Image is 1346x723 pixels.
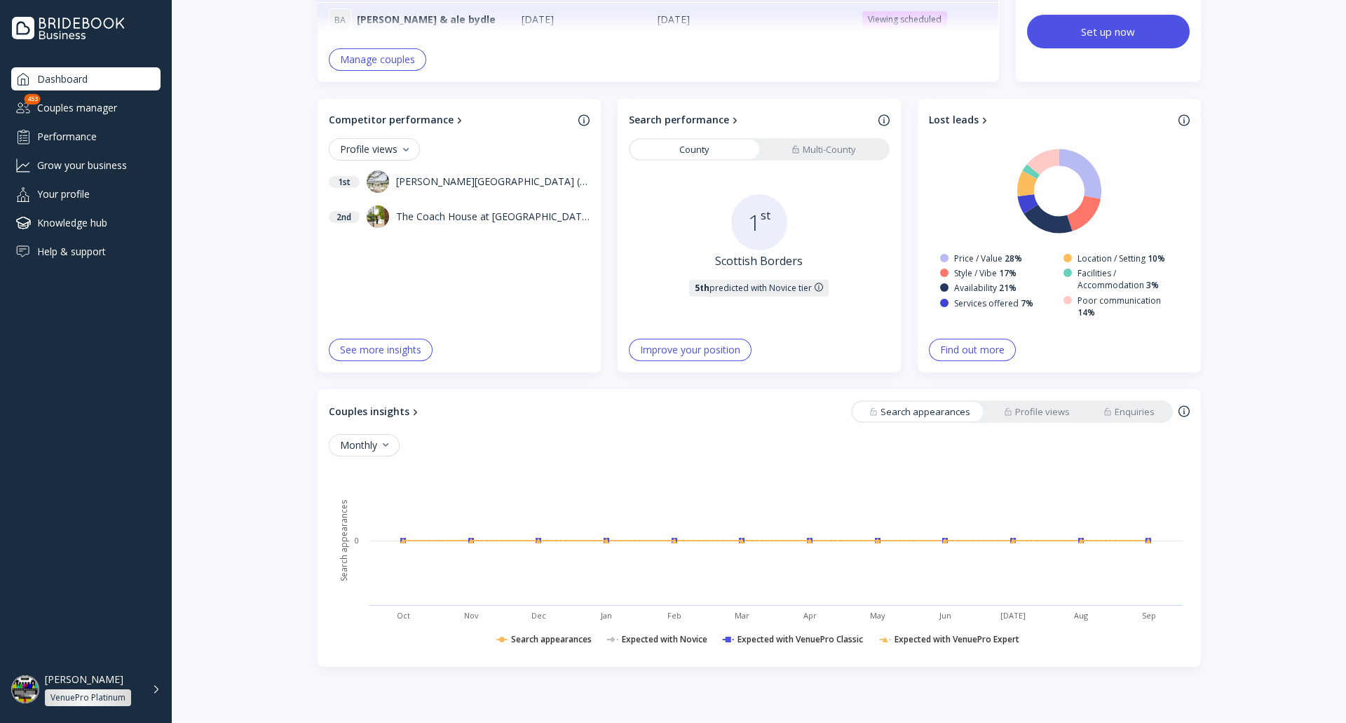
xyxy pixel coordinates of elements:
div: 1 st [329,176,360,188]
div: 17% [999,267,1017,279]
div: Location / Setting [1078,252,1165,264]
text: Dec [531,610,546,621]
text: 0 [355,535,359,546]
div: The Coach House at [GEOGRAPHIC_DATA] ([GEOGRAPHIC_DATA]) [396,210,590,224]
text: Expected with Novice [621,633,707,645]
a: Help & support [11,240,161,263]
div: 2 nd [329,211,360,223]
text: Aug [1074,610,1089,621]
div: 14% [1078,306,1095,318]
text: Feb [667,610,681,621]
div: Facilities / Accommodation [1078,267,1178,291]
text: Jan [600,610,612,621]
div: Services offered [954,297,1033,309]
text: [DATE] [1000,610,1026,621]
text: Search appearances [337,500,349,581]
a: Dashboard [11,67,161,90]
div: [DATE] [658,13,851,27]
text: Sep [1141,610,1155,621]
text: Expected with VenuePro Classic [737,633,862,645]
div: Availability [954,282,1017,294]
div: B A [329,8,351,31]
div: Scottish Borders [715,253,803,269]
img: dpr=1,fit=cover,g=face,w=48,h=48 [11,675,39,703]
a: Scottish Borders [715,253,803,269]
text: Jun [939,610,951,621]
div: [PERSON_NAME] [45,673,123,686]
div: predicted with Novice tier [695,283,812,294]
text: Mar [735,610,749,621]
div: Style / Vibe [954,267,1017,279]
div: Find out more [940,344,1005,356]
button: Find out more [929,339,1016,361]
a: Your profile [11,182,161,205]
div: Set up now [1081,25,1135,39]
button: Set up now [1027,15,1190,48]
div: Couples insights [329,405,409,419]
a: Competitor performance [329,113,573,127]
a: Couples manager453 [11,96,161,119]
text: Oct [396,610,409,621]
div: 1 [748,206,770,238]
button: Profile views [329,138,420,161]
text: Apr [803,610,816,621]
iframe: Chat Widget [1276,656,1346,723]
a: Performance [11,125,161,148]
text: Nov [463,610,478,621]
div: Profile views [1004,405,1070,419]
div: Lost leads [929,113,979,127]
a: Grow your business [11,154,161,177]
div: 7% [1021,297,1033,309]
div: Search performance [629,113,729,127]
div: Poor communication [1078,295,1178,318]
div: 10% [1148,252,1165,264]
div: Manage couples [340,54,415,65]
text: May [870,610,885,621]
div: Monthly [340,440,388,451]
a: Lost leads [929,113,1173,127]
div: Search appearances [869,405,970,419]
strong: 5th [695,282,709,294]
img: dpr=1,fit=cover,g=face,w=32,h=32 [367,170,389,193]
div: [PERSON_NAME][GEOGRAPHIC_DATA] ([GEOGRAPHIC_DATA]) [396,175,590,189]
div: [DATE] [522,13,646,27]
button: See more insights [329,339,433,361]
div: Competitor performance [329,113,454,127]
div: Multi-County [791,143,856,156]
div: 453 [25,94,41,104]
button: Monthly [329,434,400,457]
div: Price / Value [954,252,1022,264]
div: 3% [1146,279,1159,291]
div: Viewing scheduled [868,14,941,25]
div: VenuePro Platinum [50,692,125,703]
a: Couples insights [329,405,421,419]
a: Search performance [629,113,873,127]
div: Enquiries [1103,405,1155,419]
div: Couples manager [11,96,161,119]
div: Profile views [340,144,409,155]
div: 21% [999,282,1017,294]
button: Manage couples [329,48,426,71]
text: Search appearances [511,633,592,645]
div: See more insights [340,344,421,356]
div: 28% [1005,252,1022,264]
button: Improve your position [629,339,752,361]
a: County [630,140,759,159]
span: [PERSON_NAME] & ale bydle [357,13,496,27]
text: Expected with VenuePro Expert [894,633,1019,645]
div: Improve your position [640,344,740,356]
img: dpr=1,fit=cover,g=face,w=32,h=32 [367,205,389,228]
a: Knowledge hub [11,211,161,234]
